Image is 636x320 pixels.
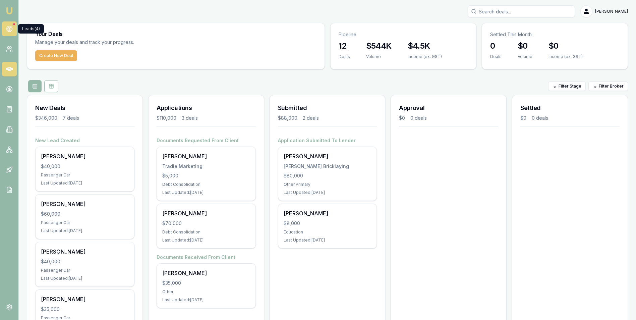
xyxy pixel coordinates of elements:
[162,209,250,217] div: [PERSON_NAME]
[588,82,628,91] button: Filter Broker
[41,172,129,178] div: Passenger Car
[548,82,586,91] button: Filter Stage
[162,280,250,286] div: $35,000
[162,152,250,160] div: [PERSON_NAME]
[599,84,624,89] span: Filter Broker
[41,200,129,208] div: [PERSON_NAME]
[41,258,129,265] div: $40,000
[278,115,297,121] div: $88,000
[490,54,502,59] div: Deals
[490,31,620,38] p: Settled This Month
[41,152,129,160] div: [PERSON_NAME]
[303,115,319,121] div: 2 deals
[41,211,129,217] div: $60,000
[278,103,377,113] h3: Submitted
[284,152,371,160] div: [PERSON_NAME]
[339,54,350,59] div: Deals
[35,50,77,61] button: Create New Deal
[162,237,250,243] div: Last Updated: [DATE]
[41,163,129,170] div: $40,000
[408,54,442,59] div: Income (ex. GST)
[284,172,371,179] div: $80,000
[548,41,583,51] h3: $0
[559,84,581,89] span: Filter Stage
[41,180,129,186] div: Last Updated: [DATE]
[595,9,628,14] span: [PERSON_NAME]
[284,190,371,195] div: Last Updated: [DATE]
[408,41,442,51] h3: $4.5K
[35,137,134,144] h4: New Lead Created
[520,115,526,121] div: $0
[41,268,129,273] div: Passenger Car
[284,237,371,243] div: Last Updated: [DATE]
[399,103,498,113] h3: Approval
[399,115,405,121] div: $0
[18,24,44,34] div: Leads (4)
[41,228,129,233] div: Last Updated: [DATE]
[162,289,250,295] div: Other
[162,182,250,187] div: Debt Consolidation
[284,209,371,217] div: [PERSON_NAME]
[157,137,256,144] h4: Documents Requested From Client
[5,7,13,15] img: emu-icon-u.png
[284,182,371,187] div: Other Primary
[157,254,256,261] h4: Documents Received From Client
[41,295,129,303] div: [PERSON_NAME]
[520,103,620,113] h3: Settled
[162,297,250,303] div: Last Updated: [DATE]
[35,31,316,37] h3: Your Deals
[162,190,250,195] div: Last Updated: [DATE]
[548,54,583,59] div: Income (ex. GST)
[182,115,198,121] div: 3 deals
[410,115,427,121] div: 0 deals
[339,41,350,51] h3: 12
[162,163,250,170] div: Tradie Marketing
[284,229,371,235] div: Education
[490,41,502,51] h3: 0
[366,54,392,59] div: Volume
[162,229,250,235] div: Debt Consolidation
[339,31,468,38] p: Pipeline
[468,5,575,17] input: Search deals
[35,39,207,46] p: Manage your deals and track your progress.
[157,115,176,121] div: $110,000
[518,54,532,59] div: Volume
[278,137,377,144] h4: Application Submitted To Lender
[41,306,129,313] div: $35,000
[35,103,134,113] h3: New Deals
[162,172,250,179] div: $5,000
[532,115,548,121] div: 0 deals
[366,41,392,51] h3: $544K
[157,103,256,113] h3: Applications
[284,163,371,170] div: [PERSON_NAME] Bricklaying
[162,269,250,277] div: [PERSON_NAME]
[41,276,129,281] div: Last Updated: [DATE]
[518,41,532,51] h3: $0
[41,220,129,225] div: Passenger Car
[35,115,57,121] div: $346,000
[41,248,129,256] div: [PERSON_NAME]
[284,220,371,227] div: $8,000
[63,115,79,121] div: 7 deals
[162,220,250,227] div: $70,000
